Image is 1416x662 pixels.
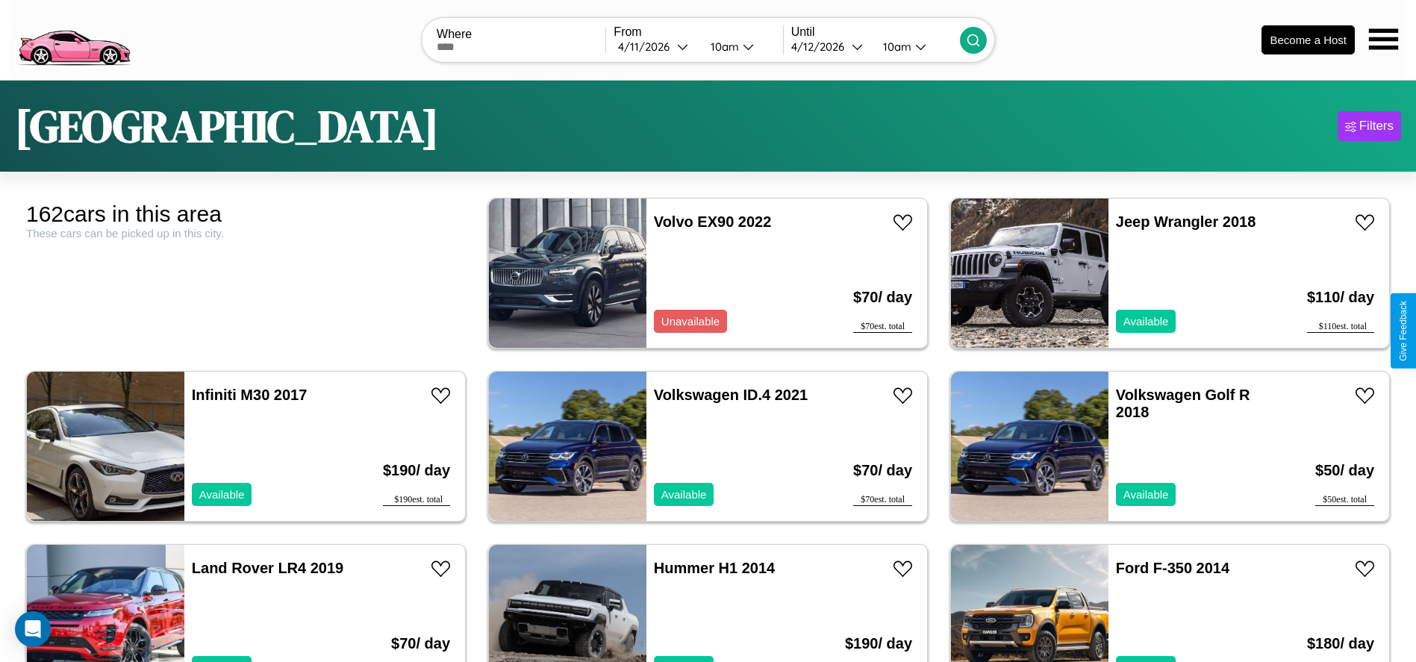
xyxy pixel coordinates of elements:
[1123,311,1169,331] p: Available
[876,40,915,54] div: 10am
[1116,387,1250,420] a: Volkswagen Golf R 2018
[383,447,450,494] h3: $ 190 / day
[853,321,912,333] div: $ 70 est. total
[661,484,707,505] p: Available
[11,7,137,69] img: logo
[1307,274,1374,321] h3: $ 110 / day
[654,213,772,230] a: Volvo EX90 2022
[614,39,698,54] button: 4/11/2026
[1116,213,1256,230] a: Jeep Wrangler 2018
[192,560,343,576] a: Land Rover LR4 2019
[853,274,912,321] h3: $ 70 / day
[199,484,245,505] p: Available
[15,96,439,157] h1: [GEOGRAPHIC_DATA]
[853,447,912,494] h3: $ 70 / day
[703,40,743,54] div: 10am
[15,611,51,647] div: Open Intercom Messenger
[791,25,960,39] label: Until
[871,39,960,54] button: 10am
[192,387,308,403] a: Infiniti M30 2017
[1338,111,1401,141] button: Filters
[26,202,466,227] div: 162 cars in this area
[1315,494,1374,506] div: $ 50 est. total
[654,387,808,403] a: Volkswagen ID.4 2021
[1307,321,1374,333] div: $ 110 est. total
[1359,119,1394,134] div: Filters
[1398,301,1409,361] div: Give Feedback
[1261,25,1355,54] button: Become a Host
[1116,560,1229,576] a: Ford F-350 2014
[853,494,912,506] div: $ 70 est. total
[26,227,466,240] div: These cars can be picked up in this city.
[699,39,783,54] button: 10am
[383,494,450,506] div: $ 190 est. total
[618,40,677,54] div: 4 / 11 / 2026
[654,560,775,576] a: Hummer H1 2014
[661,311,720,331] p: Unavailable
[614,25,782,39] label: From
[1315,447,1374,494] h3: $ 50 / day
[791,40,852,54] div: 4 / 12 / 2026
[1123,484,1169,505] p: Available
[437,28,605,41] label: Where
